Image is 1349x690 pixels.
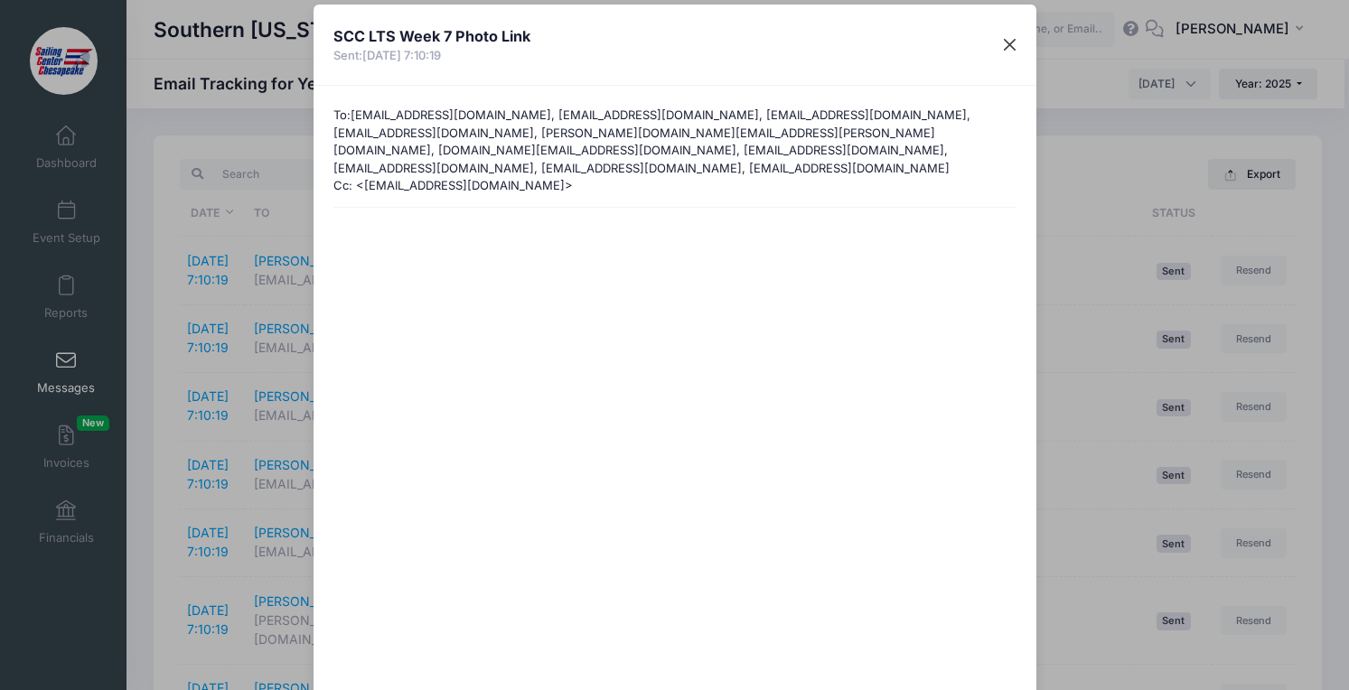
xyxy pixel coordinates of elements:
[333,25,530,47] h4: SCC LTS Week 7 Photo Link
[325,177,1025,195] div: Cc: <[EMAIL_ADDRESS][DOMAIN_NAME]>
[333,47,530,65] span: Sent:
[993,29,1026,61] button: Close
[325,107,1025,177] div: To:
[333,107,970,175] span: [EMAIL_ADDRESS][DOMAIN_NAME], [EMAIL_ADDRESS][DOMAIN_NAME], [EMAIL_ADDRESS][DOMAIN_NAME], [EMAIL_...
[362,48,441,62] span: [DATE] 7:10:19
